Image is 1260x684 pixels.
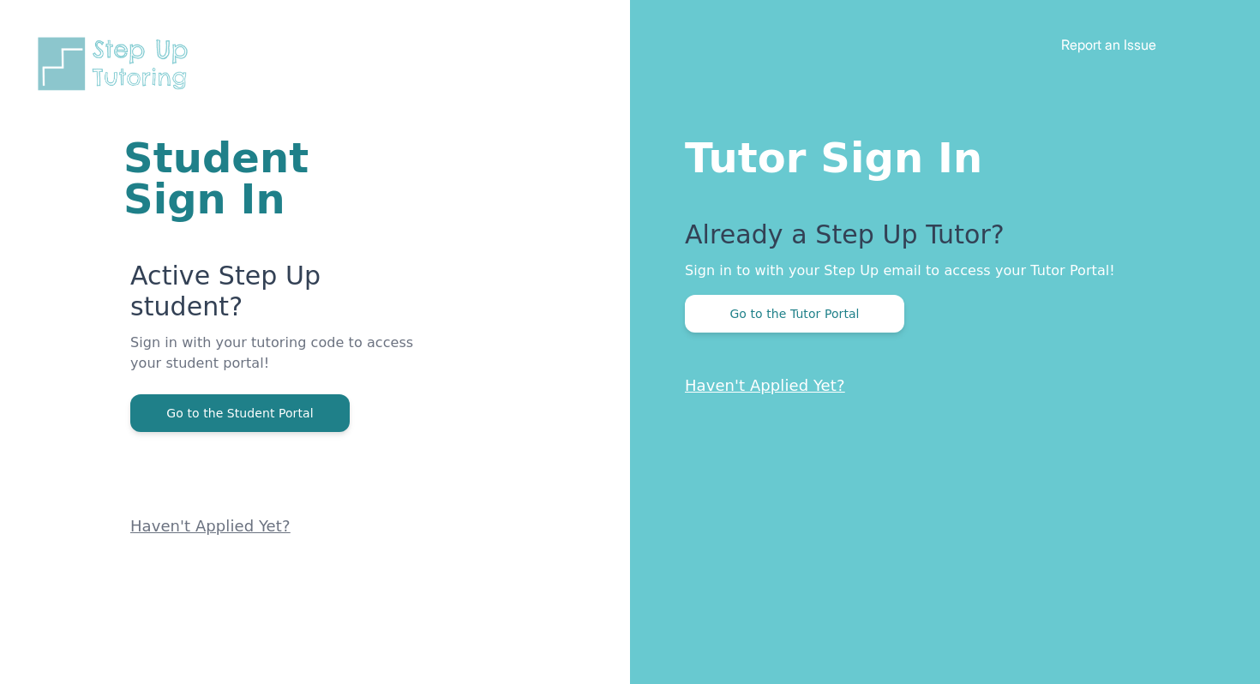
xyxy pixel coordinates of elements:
[685,305,904,321] a: Go to the Tutor Portal
[130,333,424,394] p: Sign in with your tutoring code to access your student portal!
[130,405,350,421] a: Go to the Student Portal
[685,376,845,394] a: Haven't Applied Yet?
[685,219,1191,261] p: Already a Step Up Tutor?
[34,34,199,93] img: Step Up Tutoring horizontal logo
[685,261,1191,281] p: Sign in to with your Step Up email to access your Tutor Portal!
[130,261,424,333] p: Active Step Up student?
[685,130,1191,178] h1: Tutor Sign In
[130,394,350,432] button: Go to the Student Portal
[123,137,424,219] h1: Student Sign In
[1061,36,1156,53] a: Report an Issue
[130,517,291,535] a: Haven't Applied Yet?
[685,295,904,333] button: Go to the Tutor Portal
